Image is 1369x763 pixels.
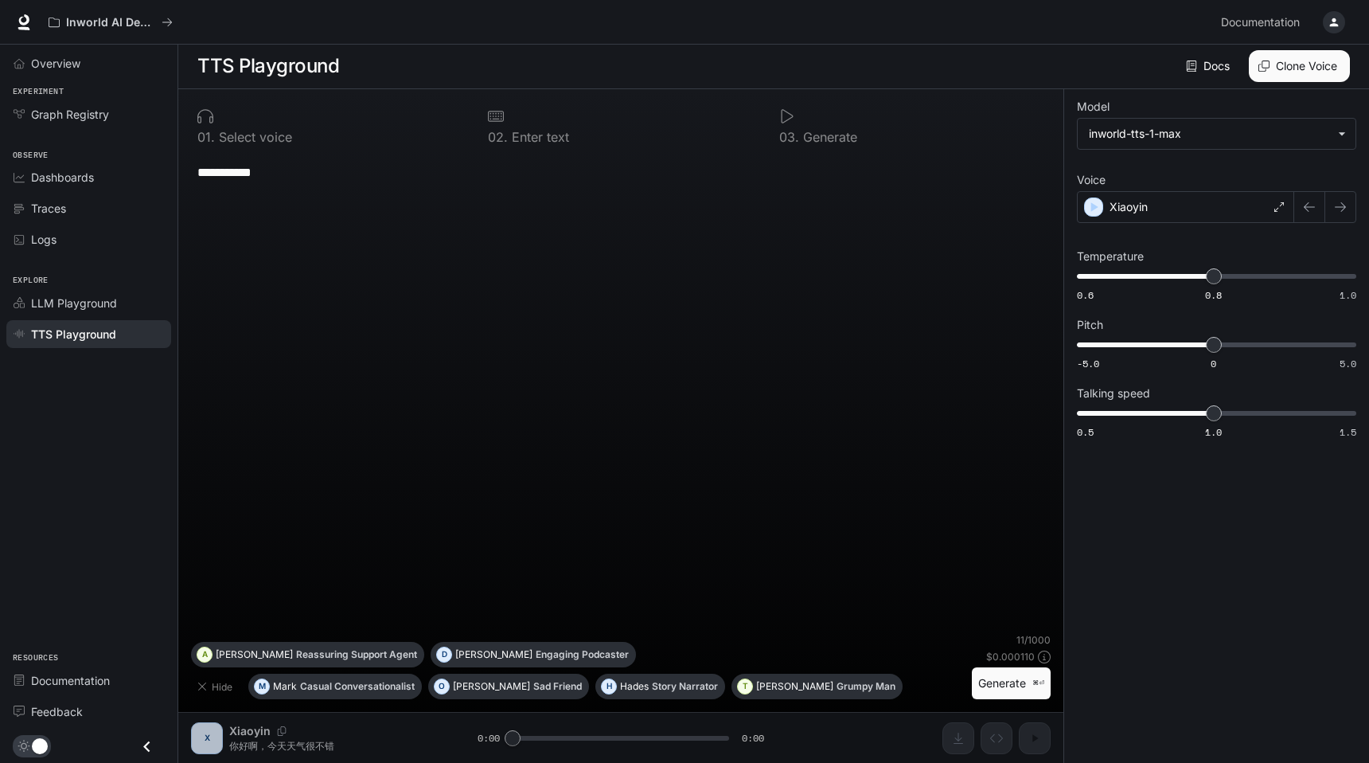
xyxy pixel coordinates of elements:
[31,295,117,311] span: LLM Playground
[431,642,636,667] button: D[PERSON_NAME]Engaging Podcaster
[31,169,94,186] span: Dashboards
[197,131,215,143] p: 0 1 .
[6,163,171,191] a: Dashboards
[31,55,80,72] span: Overview
[248,674,422,699] button: MMarkCasual Conversationalist
[273,682,297,691] p: Mark
[652,682,718,691] p: Story Narrator
[1078,119,1355,149] div: inworld-tts-1-max
[6,194,171,222] a: Traces
[6,667,171,695] a: Documentation
[215,131,292,143] p: Select voice
[191,674,242,699] button: Hide
[1183,50,1236,82] a: Docs
[1215,6,1312,38] a: Documentation
[595,674,725,699] button: HHadesStory Narrator
[296,650,417,659] p: Reassuring Support Agent
[31,231,57,248] span: Logs
[197,642,212,667] div: A
[738,674,752,699] div: T
[756,682,833,691] p: [PERSON_NAME]
[1221,13,1300,33] span: Documentation
[1089,126,1330,142] div: inworld-tts-1-max
[731,674,903,699] button: T[PERSON_NAME]Grumpy Man
[1340,288,1356,302] span: 1.0
[1340,425,1356,439] span: 1.5
[435,674,449,699] div: O
[837,682,895,691] p: Grumpy Man
[508,131,569,143] p: Enter text
[6,289,171,317] a: LLM Playground
[191,642,424,667] button: A[PERSON_NAME]Reassuring Support Agent
[1340,357,1356,370] span: 5.0
[602,674,616,699] div: H
[1016,633,1051,647] p: 11 / 1000
[533,682,582,691] p: Sad Friend
[6,698,171,726] a: Feedback
[41,6,180,38] button: All workspaces
[1077,357,1099,370] span: -5.0
[31,106,109,123] span: Graph Registry
[31,672,110,689] span: Documentation
[488,131,508,143] p: 0 2 .
[1077,388,1150,399] p: Talking speed
[1077,425,1094,439] span: 0.5
[453,682,530,691] p: [PERSON_NAME]
[620,682,649,691] p: Hades
[1032,679,1044,688] p: ⌘⏎
[1077,251,1144,262] p: Temperature
[31,703,83,720] span: Feedback
[6,100,171,128] a: Graph Registry
[1077,174,1106,186] p: Voice
[1077,319,1103,331] p: Pitch
[1205,425,1222,439] span: 1.0
[255,674,269,699] div: M
[31,326,116,342] span: TTS Playground
[1249,50,1350,82] button: Clone Voice
[31,200,66,217] span: Traces
[1077,101,1110,112] p: Model
[799,131,857,143] p: Generate
[1211,357,1216,370] span: 0
[216,650,293,659] p: [PERSON_NAME]
[6,49,171,77] a: Overview
[455,650,532,659] p: [PERSON_NAME]
[536,650,629,659] p: Engaging Podcaster
[972,667,1051,700] button: Generate⌘⏎
[6,320,171,348] a: TTS Playground
[1110,199,1148,215] p: Xiaoyin
[779,131,799,143] p: 0 3 .
[6,225,171,253] a: Logs
[66,16,155,29] p: Inworld AI Demos
[197,50,339,82] h1: TTS Playground
[437,642,451,667] div: D
[32,737,48,754] span: Dark mode toggle
[300,682,415,691] p: Casual Conversationalist
[428,674,589,699] button: O[PERSON_NAME]Sad Friend
[1077,288,1094,302] span: 0.6
[129,730,165,763] button: Close drawer
[986,650,1035,663] p: $ 0.000110
[1205,288,1222,302] span: 0.8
